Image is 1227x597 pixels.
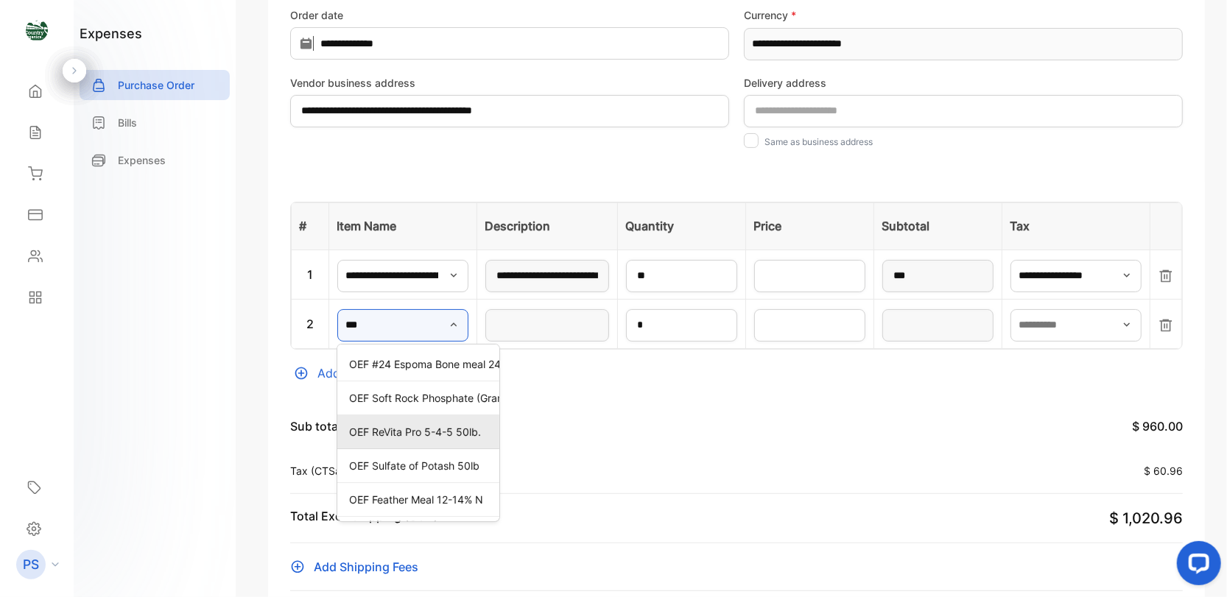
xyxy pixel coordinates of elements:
[1132,419,1183,434] span: $ 960.00
[292,299,329,348] td: 2
[1144,464,1183,477] span: $ 60.96
[290,364,1183,382] div: Add new line
[744,7,1183,23] label: Currency
[80,145,230,175] a: Expenses
[745,202,873,250] th: Price
[118,152,166,168] p: Expenses
[290,507,438,529] p: Total Excl. Shipping (USD)
[349,458,493,473] p: OEF Sulfate of Potash 50lb
[23,555,39,574] p: PS
[349,356,493,372] p: OEF #24 Espoma Bone meal 24LB
[290,75,729,91] label: Vendor business address
[292,250,329,299] td: 1
[1002,202,1150,250] th: Tax
[349,390,493,406] p: OEF Soft Rock Phosphate (Granular or Powder) 50lb
[1109,509,1183,527] span: $ 1,020.96
[617,202,745,250] th: Quantity
[349,424,493,439] p: OEF ReVita Pro 5-4-5 50lb.
[292,202,329,250] th: #
[873,202,1002,250] th: Subtotal
[80,70,230,100] a: Purchase Order
[349,492,493,507] p: OEF Feather Meal 12-14% N
[26,19,48,41] img: logo
[329,202,477,250] th: Item Name
[290,417,378,435] p: Sub total (USD)
[764,136,873,147] label: Same as business address
[477,202,618,250] th: Description
[118,77,194,93] p: Purchase Order
[80,24,142,43] h1: expenses
[80,107,230,138] a: Bills
[290,7,729,23] label: Order date
[290,464,425,477] span: Tax (CTSales Tax 6.35%) of
[118,115,137,130] p: Bills
[314,558,418,576] span: Add Shipping Fees
[744,75,1183,91] label: Delivery address
[1165,535,1227,597] iframe: LiveChat chat widget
